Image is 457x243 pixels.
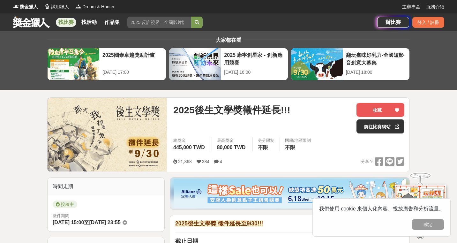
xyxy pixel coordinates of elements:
span: 試用獵人 [51,4,69,10]
a: 找活動 [79,18,99,27]
span: 大家都在看 [214,37,243,43]
span: [DATE] 15:00 [53,220,84,225]
span: 384 [202,159,209,164]
div: 時間走期 [48,178,164,195]
a: 找比賽 [56,18,76,27]
img: Logo [13,3,19,10]
a: LogoDream & Hunter [75,4,115,10]
span: 分享至 [361,157,373,166]
div: 國籍/地區限制 [285,137,311,144]
a: 主辦專區 [402,4,420,10]
div: 翻玩臺味好乳力-全國短影音創意大募集 [346,51,406,66]
strong: 2025後生文學獎 徵件延長至9/30!!! [175,220,263,227]
input: 2025 反詐視界—全國影片競賽 [127,17,191,28]
span: Dream & Hunter [82,4,115,10]
div: [DATE] 17:00 [102,69,163,76]
span: 我們使用 cookie 來個人化內容、投放廣告和分析流量。 [319,206,444,211]
span: [DATE] 23:55 [89,220,120,225]
span: 80,000 TWD [217,145,246,150]
img: d2146d9a-e6f6-4337-9592-8cefde37ba6b.png [395,185,446,227]
div: 身分限制 [258,137,274,144]
a: 作品集 [102,18,122,27]
span: 獎金獵人 [20,4,38,10]
span: 總獎金 [173,137,206,144]
span: 4 [220,159,222,164]
span: 不限 [258,145,268,150]
a: Logo獎金獵人 [13,4,38,10]
img: Cover Image [48,98,167,171]
span: 最高獎金 [217,137,247,144]
a: 前往比賽網站 [356,119,404,133]
img: dcc59076-91c0-4acb-9c6b-a1d413182f46.png [174,179,406,208]
div: 2025國泰卓越獎助計畫 [102,51,163,66]
a: 翻玩臺味好乳力-全國短影音創意大募集[DATE] 18:00 [291,48,410,80]
span: 2025後生文學獎徵件延長!!! [173,103,290,117]
span: 445,000 TWD [173,145,205,150]
a: 服務介紹 [426,4,444,10]
div: 2025 康寧創星家 - 創新應用競賽 [224,51,284,66]
a: 2025國泰卓越獎助計畫[DATE] 17:00 [47,48,166,80]
span: 21,368 [178,159,192,164]
img: Logo [44,3,50,10]
a: 2025 康寧創星家 - 創新應用競賽[DATE] 16:00 [169,48,288,80]
span: 投稿中 [53,201,77,208]
a: 辦比賽 [377,17,409,28]
div: 登入 / 註冊 [412,17,444,28]
div: [DATE] 18:00 [346,69,406,76]
img: Logo [75,3,82,10]
div: [DATE] 16:00 [224,69,284,76]
span: 至 [84,220,89,225]
span: 徵件期間 [53,213,69,218]
a: Logo試用獵人 [44,4,69,10]
span: 不限 [285,145,295,150]
button: 確定 [412,219,444,230]
button: 收藏 [356,103,404,117]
